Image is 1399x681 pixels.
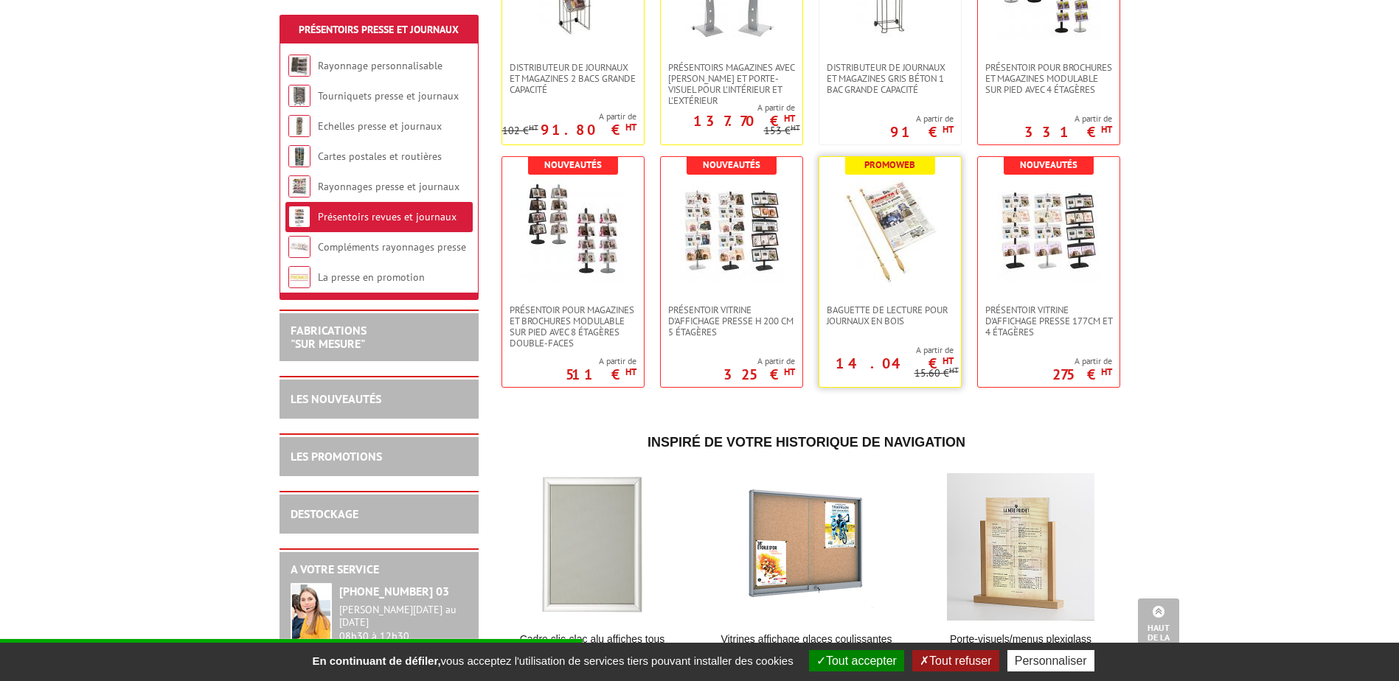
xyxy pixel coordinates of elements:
[510,304,636,349] span: présentoir pour magazines et brochures modulable sur pied avec 8 étagères double-faces
[668,304,795,338] span: Présentoir vitrine d'affichage presse H 200 cm 5 étagères
[1024,128,1112,136] p: 331 €
[502,62,644,95] a: Distributeur de journaux et magazines 2 bacs grande capacité
[291,449,382,464] a: LES PROMOTIONS
[819,304,961,326] a: Baguette de lecture pour journaux en bois
[339,584,449,598] strong: [PHONE_NUMBER] 03
[521,179,625,282] img: présentoir pour magazines et brochures modulable sur pied avec 8 étagères double-faces
[997,179,1100,282] img: Présentoir vitrine d'affichage presse 177cm et 4 étagères
[890,113,954,125] span: A partir de
[318,150,442,163] a: Cartes postales et routières
[978,62,1119,95] a: présentoir pour brochures et magazines modulable sur pied avec 4 étagères
[661,62,802,106] a: Présentoirs Magazines avec [PERSON_NAME] et porte-visuel pour l'intérieur et l'extérieur
[912,650,999,671] button: Tout refuser
[288,206,310,228] img: Présentoirs revues et journaux
[291,506,358,521] a: DESTOCKAGE
[544,158,602,171] b: Nouveautés
[291,323,367,351] a: FABRICATIONS"Sur Mesure"
[502,125,538,136] p: 102 €
[288,85,310,107] img: Tourniquets presse et journaux
[680,179,783,282] img: Présentoir vitrine d'affichage presse H 200 cm 5 étagères
[890,128,954,136] p: 91 €
[784,366,795,378] sup: HT
[339,604,468,654] div: 08h30 à 12h30 13h30 à 17h30
[318,180,459,193] a: Rayonnages presse et journaux
[318,119,442,133] a: Echelles presse et journaux
[318,240,466,254] a: Compléments rayonnages presse
[1101,366,1112,378] sup: HT
[864,158,915,171] b: Promoweb
[1020,158,1077,171] b: Nouveautés
[914,368,959,379] p: 15.60 €
[1052,355,1112,367] span: A partir de
[985,304,1112,338] span: Présentoir vitrine d'affichage presse 177cm et 4 étagères
[291,583,332,640] img: widget-service.jpg
[318,210,457,223] a: Présentoirs revues et journaux
[949,365,959,375] sup: HT
[299,23,459,36] a: Présentoirs Presse et Journaux
[288,55,310,77] img: Rayonnage personnalisable
[1138,598,1179,659] a: Haut de la page
[318,270,425,284] a: La presse en promotion
[703,158,760,171] b: Nouveautés
[827,304,954,326] span: Baguette de lecture pour journaux en bois
[502,304,644,349] a: présentoir pour magazines et brochures modulable sur pied avec 8 étagères double-faces
[661,304,802,338] a: Présentoir vitrine d'affichage presse H 200 cm 5 étagères
[529,122,538,133] sup: HT
[312,654,440,667] strong: En continuant de défiler,
[288,236,310,258] img: Compléments rayonnages presse
[836,359,954,368] p: 14.04 €
[819,344,954,356] span: A partir de
[291,391,381,406] a: LES NOUVEAUTÉS
[827,62,954,95] span: DISTRIBUTEUR DE JOURNAUX ET MAGAZINES GRIS Béton 1 BAC GRANDE CAPACITÉ
[625,366,636,378] sup: HT
[288,266,310,288] img: La presse en promotion
[839,179,942,282] img: Baguette de lecture pour journaux en bois
[723,370,795,379] p: 325 €
[978,304,1119,338] a: Présentoir vitrine d'affichage presse 177cm et 4 étagères
[930,632,1112,661] a: Porte-Visuels/Menus Plexiglass Verticaux Socle Bois 2 Montants
[668,62,795,106] span: Présentoirs Magazines avec [PERSON_NAME] et porte-visuel pour l'intérieur et l'extérieur
[625,121,636,133] sup: HT
[809,650,904,671] button: Tout accepter
[764,125,800,136] p: 153 €
[339,604,468,629] div: [PERSON_NAME][DATE] au [DATE]
[985,62,1112,95] span: présentoir pour brochures et magazines modulable sur pied avec 4 étagères
[1052,370,1112,379] p: 275 €
[501,632,684,661] a: Cadre Clic-Clac Alu affiches tous formats
[318,89,459,102] a: Tourniquets presse et journaux
[715,632,898,661] a: Vitrines affichage glaces coulissantes liège ou métal de 8 à 27 feuilles A4
[693,116,795,125] p: 137.70 €
[566,355,636,367] span: A partir de
[648,435,965,450] span: Inspiré de votre historique de navigation
[566,370,636,379] p: 511 €
[819,62,961,95] a: DISTRIBUTEUR DE JOURNAUX ET MAGAZINES GRIS Béton 1 BAC GRANDE CAPACITÉ
[305,654,800,667] span: vous acceptez l'utilisation de services tiers pouvant installer des cookies
[784,112,795,125] sup: HT
[723,355,795,367] span: A partir de
[502,111,636,122] span: A partir de
[942,355,954,367] sup: HT
[291,563,468,576] h2: A votre service
[661,102,795,113] span: A partir de
[942,123,954,136] sup: HT
[288,145,310,167] img: Cartes postales et routières
[288,115,310,137] img: Echelles presse et journaux
[791,122,800,133] sup: HT
[288,175,310,198] img: Rayonnages presse et journaux
[541,125,636,134] p: 91.80 €
[1024,113,1112,125] span: A partir de
[1007,650,1094,671] button: Personnaliser (fenêtre modale)
[510,62,636,95] span: Distributeur de journaux et magazines 2 bacs grande capacité
[1101,123,1112,136] sup: HT
[318,59,442,72] a: Rayonnage personnalisable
